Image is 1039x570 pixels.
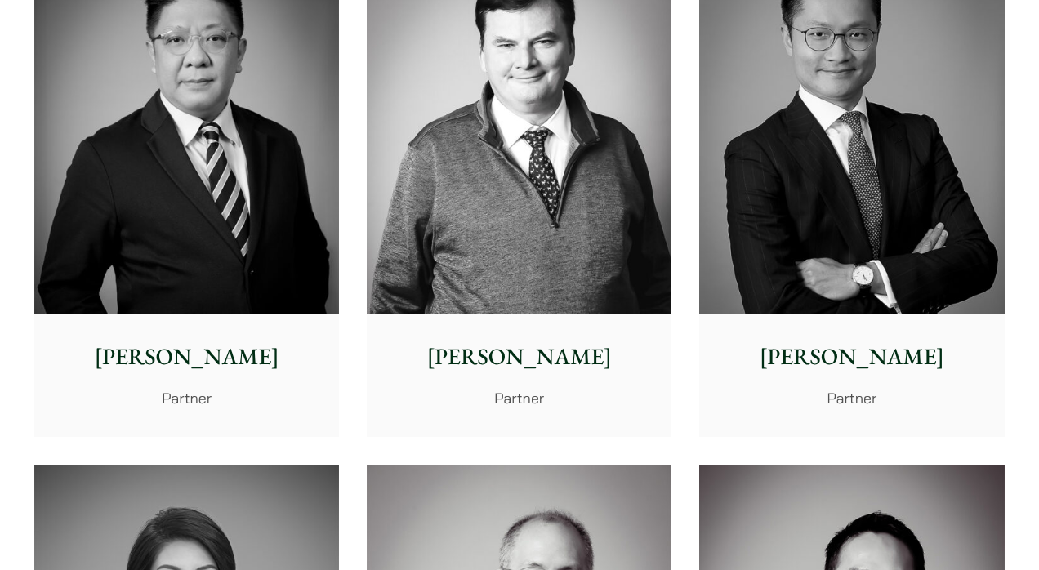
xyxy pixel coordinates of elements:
[712,387,991,409] p: Partner
[712,340,991,374] p: [PERSON_NAME]
[380,387,658,409] p: Partner
[47,340,326,374] p: [PERSON_NAME]
[47,387,326,409] p: Partner
[380,340,658,374] p: [PERSON_NAME]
